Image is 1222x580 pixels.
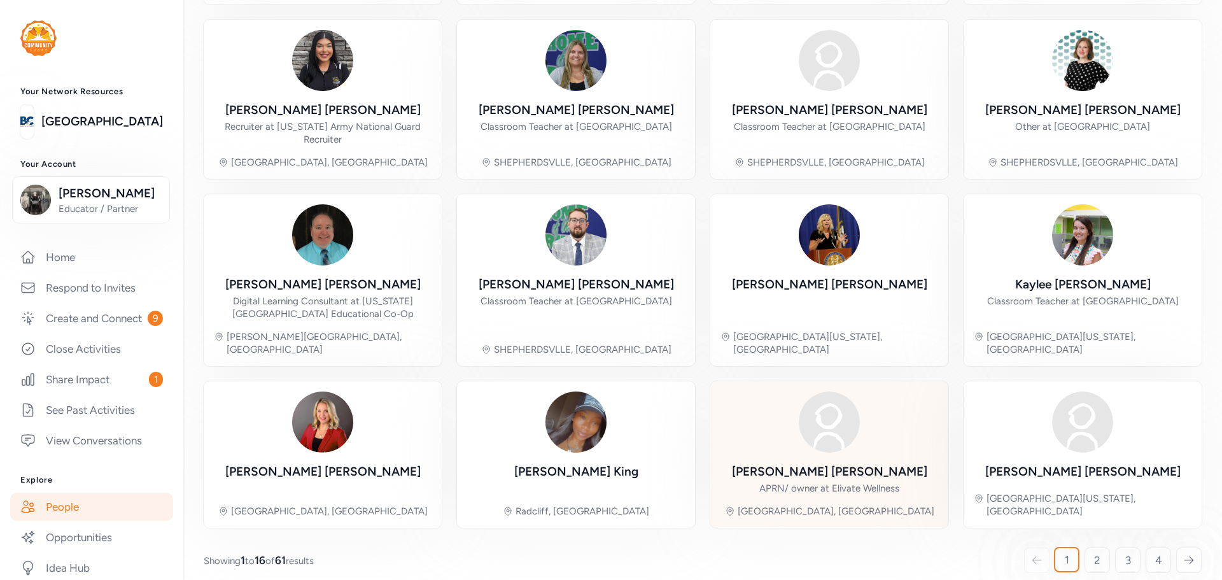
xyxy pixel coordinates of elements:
div: [GEOGRAPHIC_DATA], [GEOGRAPHIC_DATA] [231,505,428,518]
div: [GEOGRAPHIC_DATA], [GEOGRAPHIC_DATA] [738,505,934,518]
div: [GEOGRAPHIC_DATA], [GEOGRAPHIC_DATA] [231,156,428,169]
div: Radcliff, [GEOGRAPHIC_DATA] [516,505,649,518]
a: 2 [1085,548,1110,573]
span: 2 [1094,553,1100,568]
span: 16 [255,554,265,567]
a: People [10,493,173,521]
span: 61 [275,554,286,567]
div: Kaylee [PERSON_NAME] [1015,276,1151,294]
div: SHEPHERDSVLLE, [GEOGRAPHIC_DATA] [747,156,925,169]
a: Create and Connect9 [10,304,173,332]
img: Avatar [1052,392,1113,453]
div: SHEPHERDSVLLE, [GEOGRAPHIC_DATA] [494,343,671,356]
img: Avatar [292,204,353,265]
a: Home [10,243,173,271]
a: Opportunities [10,523,173,551]
a: Share Impact1 [10,365,173,393]
div: SHEPHERDSVLLE, [GEOGRAPHIC_DATA] [1001,156,1178,169]
h3: Your Network Resources [20,87,163,97]
img: Avatar [292,392,353,453]
span: Showing to of results [204,553,314,568]
div: [PERSON_NAME] [PERSON_NAME] [479,276,674,294]
img: logo [20,108,34,136]
h3: Explore [20,475,163,485]
img: Avatar [292,30,353,91]
div: [PERSON_NAME] [PERSON_NAME] [479,101,674,119]
img: Avatar [799,30,860,91]
div: APRN/ owner at Elivate Wellness [759,482,899,495]
h3: Your Account [20,159,163,169]
img: logo [20,20,57,56]
a: [GEOGRAPHIC_DATA] [41,113,163,131]
span: 9 [148,311,163,326]
img: Avatar [799,204,860,265]
span: [PERSON_NAME] [59,185,162,202]
a: View Conversations [10,427,173,455]
div: Other at [GEOGRAPHIC_DATA] [1015,120,1150,133]
a: Close Activities [10,335,173,363]
button: [PERSON_NAME]Educator / Partner [12,176,170,223]
a: 3 [1115,548,1141,573]
span: 1 [241,554,245,567]
img: Avatar [799,392,860,453]
div: [PERSON_NAME] [PERSON_NAME] [985,463,1181,481]
div: [PERSON_NAME] King [514,463,638,481]
img: Avatar [545,392,607,453]
img: Avatar [545,204,607,265]
div: [PERSON_NAME] [PERSON_NAME] [225,463,421,481]
div: [PERSON_NAME] [PERSON_NAME] [732,276,927,294]
div: Classroom Teacher at [GEOGRAPHIC_DATA] [987,295,1179,308]
img: Avatar [1052,204,1113,265]
div: [PERSON_NAME] [PERSON_NAME] [225,276,421,294]
span: 4 [1155,553,1162,568]
span: 1 [1065,552,1069,567]
img: Avatar [1052,30,1113,91]
span: Educator / Partner [59,202,162,215]
div: [PERSON_NAME] [PERSON_NAME] [225,101,421,119]
div: [GEOGRAPHIC_DATA][US_STATE], [GEOGRAPHIC_DATA] [987,492,1191,518]
div: Classroom Teacher at [GEOGRAPHIC_DATA] [734,120,925,133]
div: SHEPHERDSVLLE, [GEOGRAPHIC_DATA] [494,156,671,169]
div: Recruiter at [US_STATE] Army National Guard Recruiter [214,120,432,146]
div: Classroom Teacher at [GEOGRAPHIC_DATA] [481,295,672,308]
div: [PERSON_NAME] [PERSON_NAME] [732,463,927,481]
span: 3 [1125,553,1131,568]
span: 1 [149,372,163,387]
a: See Past Activities [10,396,173,424]
img: Avatar [545,30,607,91]
a: Respond to Invites [10,274,173,302]
div: Digital Learning Consultant at [US_STATE][GEOGRAPHIC_DATA] Educational Co-Op [214,295,432,320]
div: Classroom Teacher at [GEOGRAPHIC_DATA] [481,120,672,133]
div: [GEOGRAPHIC_DATA][US_STATE], [GEOGRAPHIC_DATA] [987,330,1191,356]
div: [PERSON_NAME] [PERSON_NAME] [985,101,1181,119]
div: [GEOGRAPHIC_DATA][US_STATE], [GEOGRAPHIC_DATA] [733,330,938,356]
a: 4 [1146,548,1171,573]
div: [PERSON_NAME] [PERSON_NAME] [732,101,927,119]
div: [PERSON_NAME][GEOGRAPHIC_DATA], [GEOGRAPHIC_DATA] [227,330,432,356]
